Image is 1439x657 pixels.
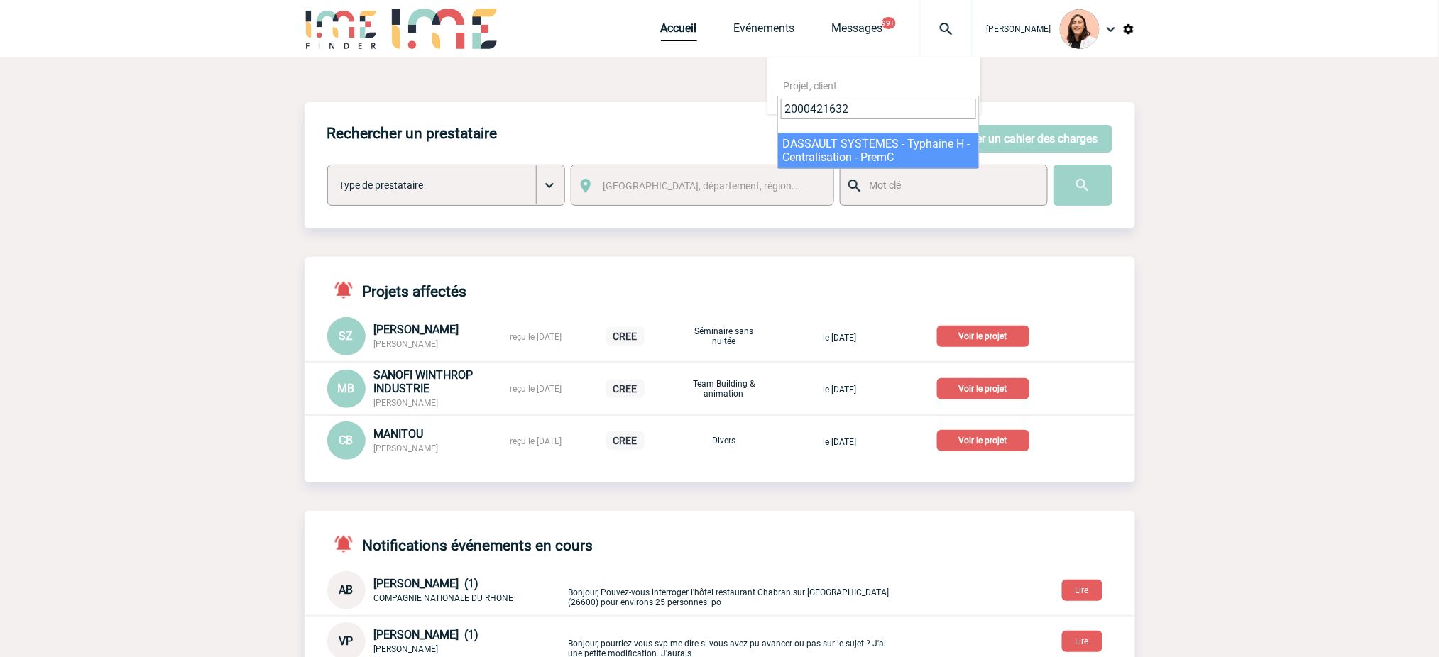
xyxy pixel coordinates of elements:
button: 99+ [882,17,896,29]
span: [PERSON_NAME] [374,644,439,654]
img: notifications-active-24-px-r.png [333,280,363,300]
span: le [DATE] [823,437,856,447]
span: [GEOGRAPHIC_DATA], département, région... [603,180,800,192]
span: Projet, client [784,80,838,92]
span: le [DATE] [823,333,856,343]
a: AB [PERSON_NAME] (1) COMPAGNIE NATIONALE DU RHONE Bonjour, Pouvez-vous interroger l'hôtel restaur... [327,583,902,596]
span: [PERSON_NAME] [374,323,459,336]
p: Voir le projet [937,378,1029,399]
a: Voir le projet [937,328,1035,342]
h4: Rechercher un prestataire [327,125,498,142]
p: Bonjour, Pouvez-vous interroger l'hôtel restaurant Chabran sur [GEOGRAPHIC_DATA] (26600) pour env... [569,574,902,607]
span: MB [338,382,355,395]
img: notifications-active-24-px-r.png [333,534,363,554]
p: CREE [606,380,645,398]
a: Accueil [661,21,697,41]
h4: Projets affectés [327,280,467,300]
p: Team Building & animation [689,379,760,399]
span: AB [339,583,354,597]
a: Voir le projet [937,381,1035,394]
a: Lire [1051,583,1114,596]
p: Séminaire sans nuitée [689,326,760,346]
a: Voir le projet [937,433,1035,446]
span: reçu le [DATE] [510,384,562,394]
a: Evénements [734,21,795,41]
li: DASSAULT SYSTEMES - Typhaine H - Centralisation - PremC [778,133,979,168]
span: [PERSON_NAME] [374,398,439,408]
a: VP [PERSON_NAME] (1) [PERSON_NAME] Bonjour, pourriez-vous svp me dire si vous avez pu avancer ou ... [327,634,902,647]
button: Lire [1062,631,1102,652]
p: Divers [689,436,760,446]
p: Voir le projet [937,430,1029,451]
div: Conversation privée : Client - Agence [327,571,566,609]
span: [PERSON_NAME] (1) [374,628,479,641]
span: COMPAGNIE NATIONALE DU RHONE [374,593,514,603]
img: IME-Finder [305,9,378,49]
p: CREE [606,431,645,450]
span: [PERSON_NAME] (1) [374,577,479,590]
span: VP [339,634,354,648]
span: reçu le [DATE] [510,332,562,342]
span: MANITOU [374,427,424,441]
span: [PERSON_NAME] [987,24,1051,34]
p: Voir le projet [937,326,1029,347]
input: Mot clé [866,176,1034,194]
span: SZ [339,329,354,343]
span: le [DATE] [823,385,856,394]
span: CB [339,434,354,447]
img: 129834-0.png [1060,9,1100,49]
span: SANOFI WINTHROP INDUSTRIE [374,368,474,395]
p: CREE [606,327,645,346]
a: Messages [832,21,883,41]
a: Lire [1051,634,1114,647]
span: [PERSON_NAME] [374,443,439,453]
h4: Notifications événements en cours [327,534,593,554]
input: Submit [1054,165,1112,206]
span: reçu le [DATE] [510,436,562,446]
button: Lire [1062,580,1102,601]
span: [PERSON_NAME] [374,339,439,349]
